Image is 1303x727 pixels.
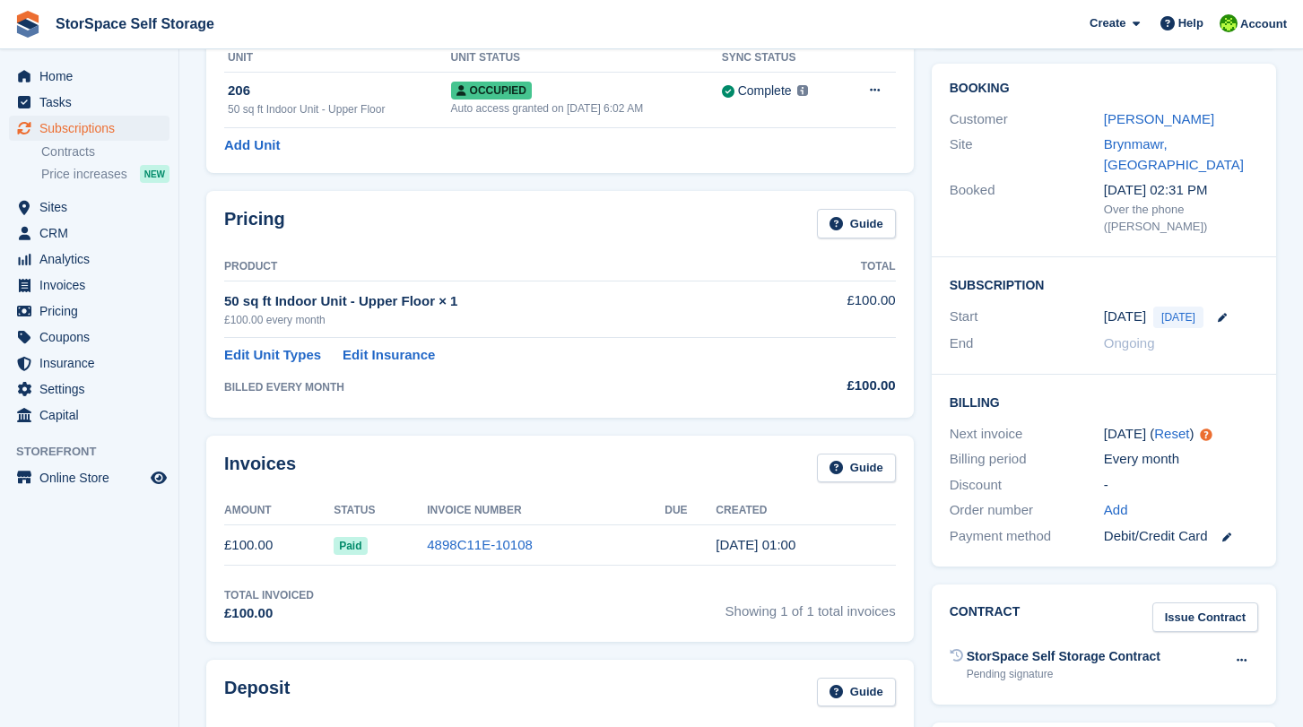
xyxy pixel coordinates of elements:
[334,537,367,555] span: Paid
[967,647,1160,666] div: StorSpace Self Storage Contract
[224,44,451,73] th: Unit
[224,312,780,328] div: £100.00 every month
[39,325,147,350] span: Coupons
[427,537,533,552] a: 4898C11E-10108
[343,345,435,366] a: Edit Insurance
[1104,307,1146,327] time: 2025-08-29 00:00:00 UTC
[1152,602,1258,632] a: Issue Contract
[817,678,896,707] a: Guide
[16,443,178,461] span: Storefront
[665,497,716,525] th: Due
[967,666,1160,682] div: Pending signature
[9,273,169,298] a: menu
[950,526,1104,547] div: Payment method
[725,587,896,624] span: Showing 1 of 1 total invoices
[1104,111,1214,126] a: [PERSON_NAME]
[224,678,290,707] h2: Deposit
[39,64,147,89] span: Home
[39,221,147,246] span: CRM
[950,602,1021,632] h2: Contract
[950,109,1104,130] div: Customer
[9,116,169,141] a: menu
[39,116,147,141] span: Subscriptions
[224,454,296,483] h2: Invoices
[780,281,896,337] td: £100.00
[797,85,808,96] img: icon-info-grey-7440780725fd019a000dd9b08b2336e03edf1995a4989e88bcd33f0948082b44.svg
[224,253,780,281] th: Product
[1220,14,1238,32] img: paul catt
[9,247,169,272] a: menu
[9,221,169,246] a: menu
[39,247,147,272] span: Analytics
[780,253,896,281] th: Total
[1154,426,1189,441] a: Reset
[427,497,665,525] th: Invoice Number
[39,273,147,298] span: Invoices
[780,376,896,396] div: £100.00
[1104,526,1258,547] div: Debit/Credit Card
[224,345,321,366] a: Edit Unit Types
[228,101,451,117] div: 50 sq ft Indoor Unit - Upper Floor
[39,351,147,376] span: Insurance
[950,307,1104,328] div: Start
[716,537,795,552] time: 2025-08-29 00:00:54 UTC
[39,90,147,115] span: Tasks
[722,44,843,73] th: Sync Status
[224,497,334,525] th: Amount
[228,81,451,101] div: 206
[1090,14,1125,32] span: Create
[9,402,169,428] a: menu
[950,180,1104,236] div: Booked
[224,209,285,238] h2: Pricing
[950,82,1258,96] h2: Booking
[451,82,532,100] span: Occupied
[950,475,1104,496] div: Discount
[716,497,895,525] th: Created
[950,275,1258,293] h2: Subscription
[451,44,722,73] th: Unit Status
[224,603,314,624] div: £100.00
[39,299,147,324] span: Pricing
[950,500,1104,521] div: Order number
[1104,335,1155,351] span: Ongoing
[39,195,147,220] span: Sites
[950,424,1104,445] div: Next invoice
[224,379,780,395] div: BILLED EVERY MONTH
[950,333,1104,354] div: End
[738,82,792,100] div: Complete
[224,525,334,566] td: £100.00
[950,134,1104,175] div: Site
[1198,427,1214,443] div: Tooltip anchor
[950,393,1258,411] h2: Billing
[148,467,169,489] a: Preview store
[1104,136,1244,172] a: Brynmawr, [GEOGRAPHIC_DATA]
[451,100,722,117] div: Auto access granted on [DATE] 6:02 AM
[1104,424,1258,445] div: [DATE] ( )
[817,454,896,483] a: Guide
[9,195,169,220] a: menu
[9,64,169,89] a: menu
[41,143,169,160] a: Contracts
[224,291,780,312] div: 50 sq ft Indoor Unit - Upper Floor × 1
[1178,14,1203,32] span: Help
[140,165,169,183] div: NEW
[224,135,280,156] a: Add Unit
[1104,475,1258,496] div: -
[1104,180,1258,201] div: [DATE] 02:31 PM
[48,9,222,39] a: StorSpace Self Storage
[9,299,169,324] a: menu
[1104,201,1258,236] div: Over the phone ([PERSON_NAME])
[1104,500,1128,521] a: Add
[41,164,169,184] a: Price increases NEW
[39,402,147,428] span: Capital
[1104,449,1258,470] div: Every month
[9,90,169,115] a: menu
[334,497,427,525] th: Status
[39,376,147,402] span: Settings
[9,465,169,490] a: menu
[950,449,1104,470] div: Billing period
[41,166,127,183] span: Price increases
[1240,15,1287,33] span: Account
[39,465,147,490] span: Online Store
[9,325,169,350] a: menu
